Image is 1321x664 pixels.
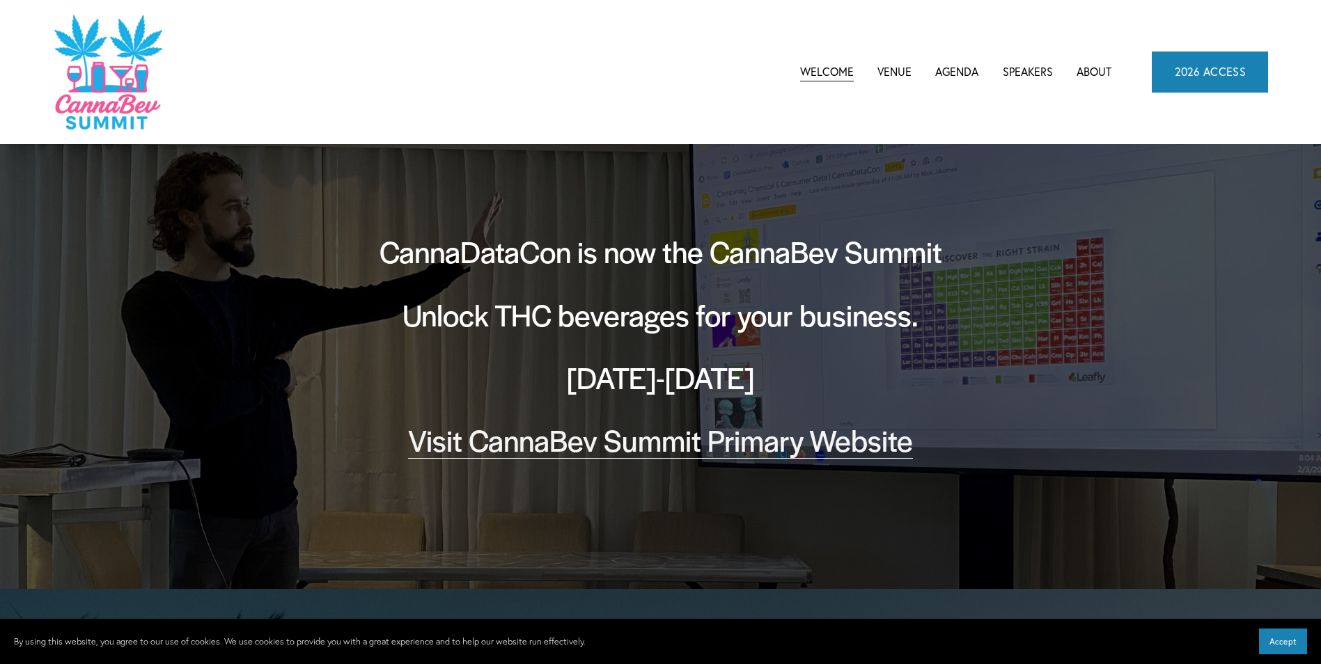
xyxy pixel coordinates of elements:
span: Accept [1269,636,1297,647]
a: Venue [877,61,912,82]
a: Visit CannaBev Summit Primary Website [408,419,913,460]
a: Welcome [800,61,854,82]
p: By using this website, you agree to our use of cookies. We use cookies to provide you with a grea... [14,634,586,649]
a: Speakers [1003,61,1053,82]
h2: CannaDataCon is now the CannaBev Summit [347,231,974,271]
button: Accept [1259,629,1307,654]
img: CannaDataCon [53,13,162,131]
a: 2026 ACCESS [1152,52,1268,92]
a: About [1077,61,1111,82]
h2: [DATE]-[DATE] [347,357,974,397]
a: folder dropdown [935,61,978,82]
span: Agenda [935,63,978,81]
h2: Unlock THC beverages for your business. [347,294,974,335]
